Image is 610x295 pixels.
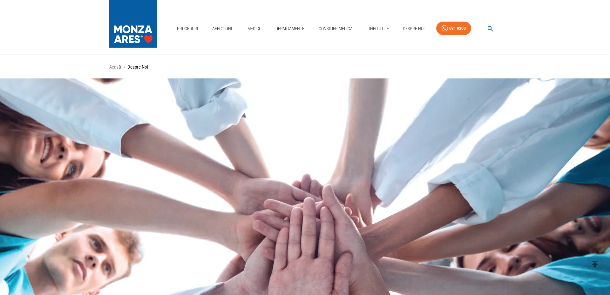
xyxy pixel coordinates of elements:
a: Despre Noi [400,22,427,35]
a: Proceduri [174,22,200,35]
a: Medici [243,22,264,35]
a: Info Utile [367,22,391,35]
a: Departamente [273,22,307,35]
a: Acasă [109,64,121,70]
a: 031 9300 [436,22,471,35]
a: Afecțiuni [210,22,234,35]
a: Consilier Medical [316,22,357,35]
div: 031 9300 [449,24,466,32]
p: Despre Noi [127,64,148,71]
button: delete [586,255,604,273]
li: › [124,64,125,71]
nav: breadcrumb [109,64,501,71]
